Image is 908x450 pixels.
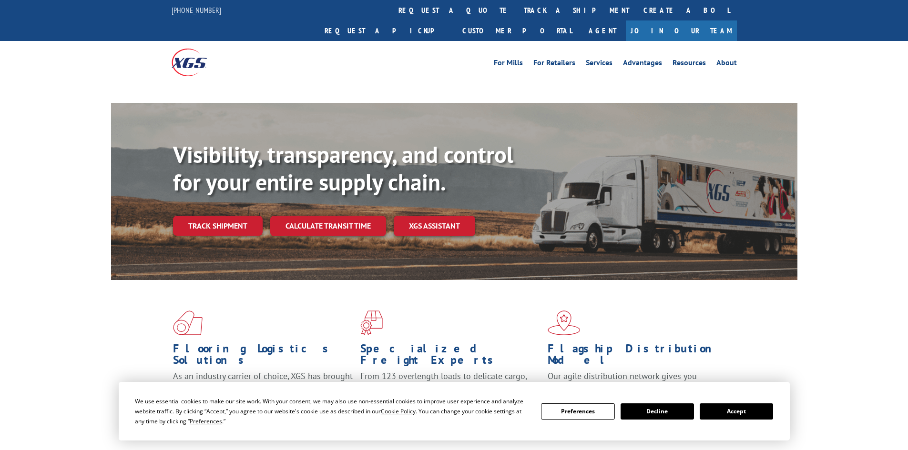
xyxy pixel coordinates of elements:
h1: Flagship Distribution Model [548,343,728,370]
a: Services [586,59,612,70]
a: Track shipment [173,216,263,236]
a: Customer Portal [455,20,579,41]
a: Agent [579,20,626,41]
button: Preferences [541,403,614,420]
span: Preferences [190,417,222,425]
span: As an industry carrier of choice, XGS has brought innovation and dedication to flooring logistics... [173,370,353,404]
b: Visibility, transparency, and control for your entire supply chain. [173,140,513,197]
button: Decline [621,403,694,420]
a: XGS ASSISTANT [394,216,475,236]
p: From 123 overlength loads to delicate cargo, our experienced staff knows the best way to move you... [360,370,541,413]
a: Advantages [623,59,662,70]
img: xgs-icon-total-supply-chain-intelligence-red [173,310,203,335]
img: xgs-icon-focused-on-flooring-red [360,310,383,335]
a: For Mills [494,59,523,70]
a: Request a pickup [317,20,455,41]
a: [PHONE_NUMBER] [172,5,221,15]
a: Join Our Team [626,20,737,41]
div: We use essential cookies to make our site work. With your consent, we may also use non-essential ... [135,396,530,426]
a: For Retailers [533,59,575,70]
a: Resources [673,59,706,70]
a: About [716,59,737,70]
div: Cookie Consent Prompt [119,382,790,440]
h1: Flooring Logistics Solutions [173,343,353,370]
span: Cookie Policy [381,407,416,415]
button: Accept [700,403,773,420]
h1: Specialized Freight Experts [360,343,541,370]
span: Our agile distribution network gives you nationwide inventory management on demand. [548,370,723,393]
img: xgs-icon-flagship-distribution-model-red [548,310,581,335]
a: Calculate transit time [270,216,386,236]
